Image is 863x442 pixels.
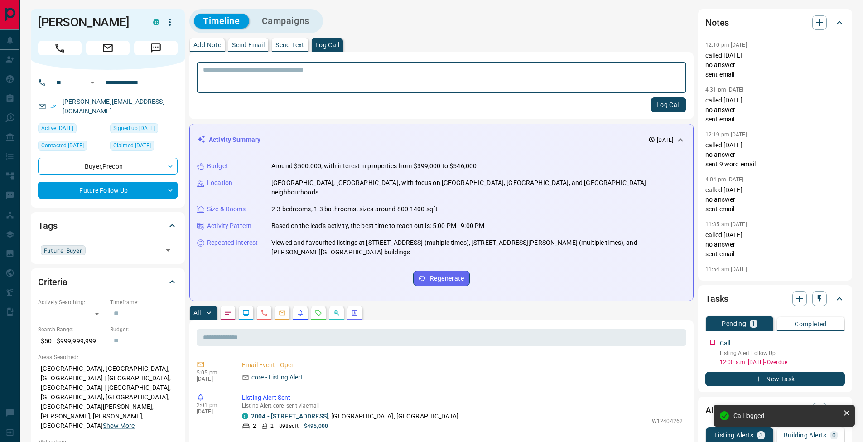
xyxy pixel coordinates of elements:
p: 2-3 bedrooms, 1-3 bathrooms, sizes around 800-1400 sqft [271,204,438,214]
p: called [DATE] no answer sent 9 word email [705,141,845,169]
span: Active [DATE] [41,124,73,133]
div: Notes [705,12,845,34]
p: 1 [752,321,755,327]
span: Email [86,41,130,55]
button: New Task [705,372,845,386]
p: Activity Summary [209,135,260,145]
p: Pending [722,321,746,327]
div: Call logged [733,412,839,419]
div: Future Follow Up [38,182,178,199]
p: 0 [832,432,836,438]
a: 2004 - [STREET_ADDRESS] [251,413,328,420]
p: Listing Alert : - sent via email [242,403,683,409]
p: Size & Rooms [207,204,246,214]
p: Completed [795,321,827,327]
svg: Emails [279,309,286,316]
p: called [DATE] no answer sent email [705,96,845,124]
div: Thu Aug 28 2025 [38,123,106,136]
button: Open [162,244,174,257]
p: called [DATE] no answer sent email [705,230,845,259]
h2: Tasks [705,291,728,306]
div: Tags [38,215,178,237]
p: 12:19 pm [DATE] [705,131,747,138]
p: Activity Pattern [207,221,251,231]
p: 5:05 pm [197,369,228,376]
p: [DATE] [197,376,228,382]
div: Tue Sep 09 2025 [38,141,106,153]
div: Activity Summary[DATE] [197,131,686,148]
p: core - Listing Alert [251,373,303,382]
h2: Criteria [38,275,67,289]
p: [GEOGRAPHIC_DATA], [GEOGRAPHIC_DATA], [GEOGRAPHIC_DATA] | [GEOGRAPHIC_DATA], [GEOGRAPHIC_DATA] | ... [38,361,178,433]
div: Buyer , Precon [38,158,178,175]
p: Log Call [315,42,339,48]
p: Listing Alert Sent [242,393,683,403]
svg: Lead Browsing Activity [242,309,250,316]
p: Repeated Interest [207,238,258,248]
p: 11:35 am [DATE] [705,221,747,228]
button: Regenerate [413,271,470,286]
svg: Requests [315,309,322,316]
span: Contacted [DATE] [41,141,84,150]
p: W12404262 [652,417,683,425]
a: [PERSON_NAME][EMAIL_ADDRESS][DOMAIN_NAME] [63,98,165,115]
p: Search Range: [38,325,106,334]
span: Signed up [DATE] [113,124,155,133]
p: 4:31 pm [DATE] [705,87,744,93]
p: Timeframe: [110,298,178,306]
div: condos.ca [242,413,248,419]
p: called [DATE] no answer sent email [705,185,845,214]
svg: Email Verified [50,103,56,110]
p: Budget [207,161,228,171]
h2: Alerts [705,403,729,418]
p: Send Text [275,42,304,48]
svg: Agent Actions [351,309,358,316]
p: [DATE] [197,408,228,415]
p: Location [207,178,232,188]
p: called [DATE] no answer sent email [705,51,845,79]
p: Send Email [232,42,265,48]
p: 2 [253,422,256,430]
p: 3 [759,432,763,438]
p: [GEOGRAPHIC_DATA], [GEOGRAPHIC_DATA], with focus on [GEOGRAPHIC_DATA], [GEOGRAPHIC_DATA], and [GE... [271,178,686,197]
div: Fri Mar 11 2022 [110,123,178,136]
h1: [PERSON_NAME] [38,15,140,29]
p: , [GEOGRAPHIC_DATA], [GEOGRAPHIC_DATA] [251,412,458,421]
p: Viewed and favourited listings at [STREET_ADDRESS] (multiple times), [STREET_ADDRESS][PERSON_NAME... [271,238,686,257]
span: Message [134,41,178,55]
div: Alerts [705,399,845,421]
button: Show More [103,421,135,431]
p: 4:04 pm [DATE] [705,176,744,183]
p: [DATE] [657,136,673,144]
span: Call [38,41,82,55]
p: $50 - $999,999,999 [38,334,106,349]
p: 898 sqft [279,422,299,430]
p: Listing Alert Follow Up [720,349,845,357]
p: Areas Searched: [38,353,178,361]
span: Future Buyer [44,246,82,255]
p: Listing Alerts [714,432,754,438]
h2: Tags [38,219,57,233]
svg: Opportunities [333,309,340,316]
p: 11:54 am [DATE] [705,266,747,272]
button: Open [87,77,98,88]
div: Criteria [38,271,178,293]
p: Add Note [193,42,221,48]
div: Tasks [705,288,845,310]
div: condos.ca [153,19,159,25]
p: Call [720,339,731,348]
div: Fri Mar 10 2023 [110,141,178,153]
p: Based on the lead's activity, the best time to reach out is: 5:00 PM - 9:00 PM [271,221,484,231]
p: 12:10 pm [DATE] [705,42,747,48]
p: Around $500,000, with interest in properties from $399,000 to $546,000 [271,161,477,171]
button: Log Call [651,97,686,112]
button: Timeline [194,14,249,29]
h2: Notes [705,15,729,30]
p: 2:01 pm [197,402,228,408]
svg: Calls [260,309,268,316]
svg: Notes [224,309,231,316]
span: core [273,403,284,409]
span: Claimed [DATE] [113,141,151,150]
p: All [193,310,201,316]
svg: Listing Alerts [297,309,304,316]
